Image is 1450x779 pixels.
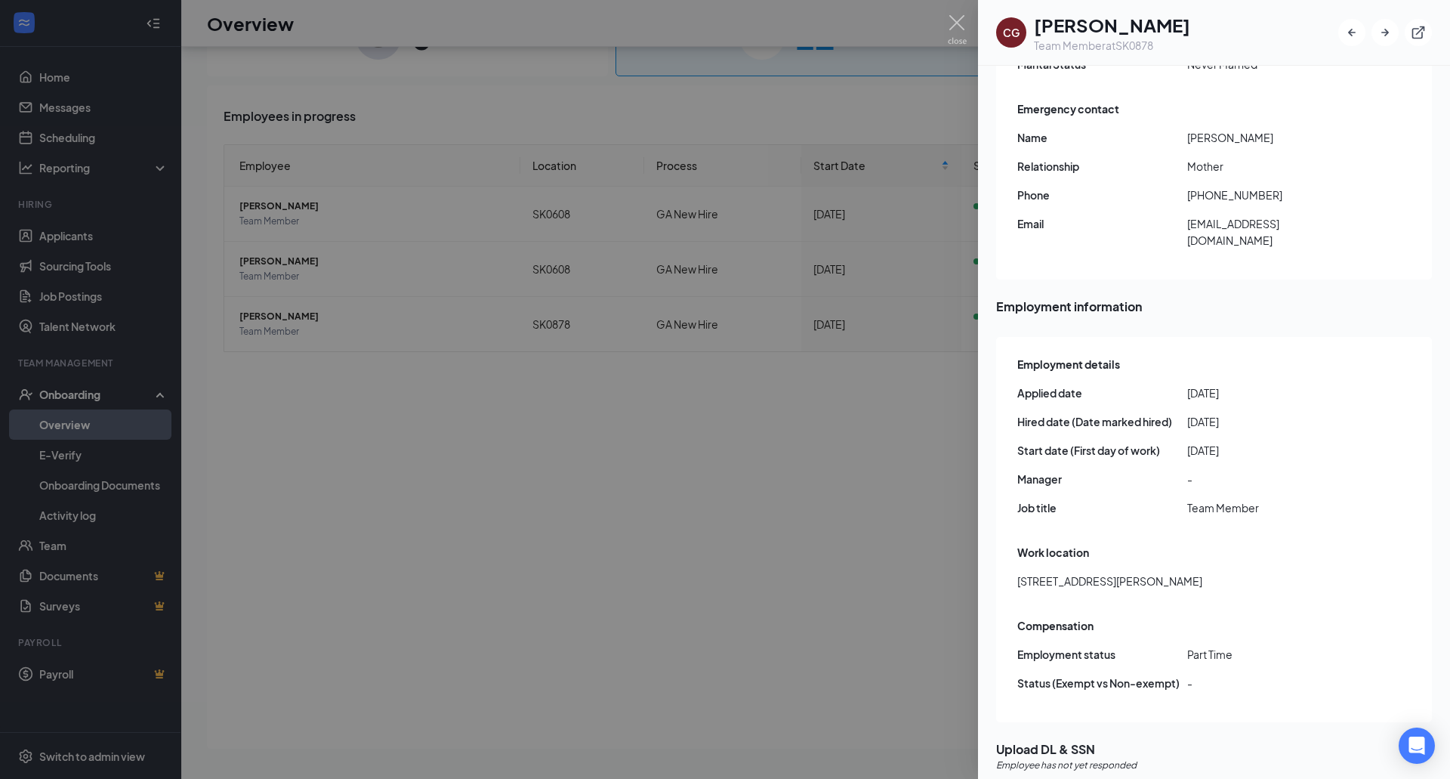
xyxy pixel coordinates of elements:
span: [DATE] [1187,385,1357,401]
span: Manager [1017,471,1187,487]
span: Relationship [1017,158,1187,175]
span: [DATE] [1187,413,1357,430]
button: ArrowLeftNew [1338,19,1365,46]
span: Part Time [1187,646,1357,663]
button: ExternalLink [1405,19,1432,46]
span: Start date (First day of work) [1017,442,1187,459]
span: Status (Exempt vs Non-exempt) [1017,675,1187,691]
span: Hired date (Date marked hired) [1017,413,1187,430]
div: Team Member at SK0878 [1034,38,1190,53]
div: Open Intercom Messenger [1399,728,1435,764]
span: Employment information [996,297,1432,316]
h1: [PERSON_NAME] [1034,12,1190,38]
span: Employment status [1017,646,1187,663]
span: Name [1017,129,1187,146]
span: [DATE] [1187,442,1357,459]
span: - [1187,471,1357,487]
span: Employee has not yet responded [996,759,1137,773]
span: Mother [1187,158,1357,175]
span: [STREET_ADDRESS][PERSON_NAME] [1017,573,1202,589]
span: - [1187,675,1357,691]
div: CG [1003,25,1020,40]
span: [EMAIL_ADDRESS][DOMAIN_NAME] [1187,215,1357,249]
span: Employment details [1017,356,1120,372]
span: Email [1017,215,1187,232]
span: Work location [1017,544,1089,561]
span: Job title [1017,499,1187,516]
span: Upload DL & SSN [996,740,1432,759]
span: [PERSON_NAME] [1187,129,1357,146]
span: Applied date [1017,385,1187,401]
svg: ExternalLink [1411,25,1426,40]
svg: ArrowRight [1377,25,1393,40]
span: Phone [1017,187,1187,203]
span: Team Member [1187,499,1357,516]
span: [PHONE_NUMBER] [1187,187,1357,203]
span: Emergency contact [1017,100,1119,117]
svg: ArrowLeftNew [1344,25,1359,40]
button: ArrowRight [1371,19,1399,46]
span: Compensation [1017,617,1094,634]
